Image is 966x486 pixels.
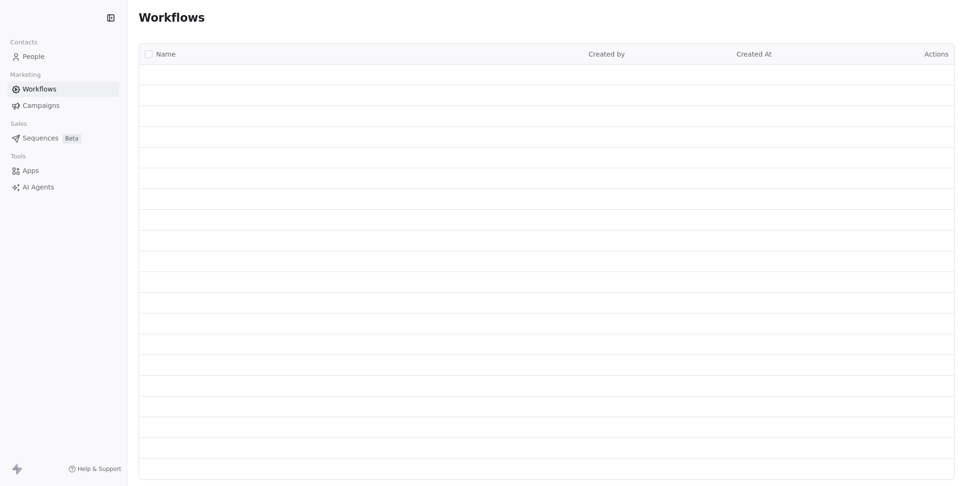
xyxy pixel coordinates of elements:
[23,133,58,143] span: Sequences
[8,49,119,65] a: People
[8,131,119,146] a: SequencesBeta
[6,35,42,49] span: Contacts
[7,117,31,131] span: Sales
[924,50,949,58] span: Actions
[23,52,45,62] span: People
[23,182,54,192] span: AI Agents
[62,134,81,143] span: Beta
[78,465,121,473] span: Help & Support
[589,50,625,58] span: Created by
[7,149,30,164] span: Tools
[8,82,119,97] a: Workflows
[139,11,205,25] span: Workflows
[23,84,57,94] span: Workflows
[736,50,772,58] span: Created At
[156,49,175,59] span: Name
[8,98,119,114] a: Campaigns
[8,180,119,195] a: AI Agents
[23,166,39,176] span: Apps
[23,101,59,111] span: Campaigns
[6,68,45,82] span: Marketing
[68,465,121,473] a: Help & Support
[8,163,119,179] a: Apps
